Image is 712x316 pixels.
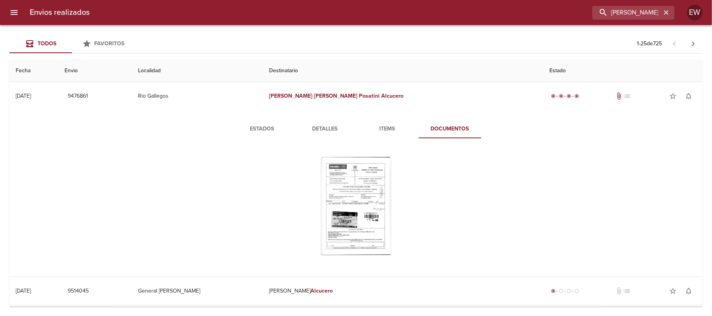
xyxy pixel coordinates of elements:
[687,5,703,20] div: EW
[549,287,581,295] div: Generado
[65,284,92,298] button: 9514045
[236,124,289,134] span: Estados
[9,34,135,53] div: Tabs Envios
[16,287,31,294] div: [DATE]
[623,92,631,100] span: No tiene pedido asociado
[310,287,333,294] em: Alcucero
[559,94,563,98] span: radio_button_checked
[68,286,89,296] span: 9514045
[263,277,543,305] td: [PERSON_NAME]
[592,6,661,20] input: buscar
[132,82,263,110] td: Rio Gallegos
[5,3,23,22] button: menu
[58,60,132,82] th: Envio
[669,92,677,100] span: star_border
[567,289,571,293] span: radio_button_unchecked
[298,124,352,134] span: Detalles
[543,60,703,82] th: Estado
[637,40,662,48] p: 1 - 25 de 725
[16,93,31,99] div: [DATE]
[314,93,357,99] em: [PERSON_NAME]
[574,94,579,98] span: radio_button_checked
[30,6,90,19] h6: Envios realizados
[423,124,477,134] span: Documentos
[361,124,414,134] span: Items
[321,157,391,255] div: Arir imagen
[65,89,91,104] button: 9476861
[38,40,56,47] span: Todos
[359,93,380,99] em: Posatini
[665,88,681,104] button: Agregar a favoritos
[681,88,696,104] button: Activar notificaciones
[665,283,681,299] button: Agregar a favoritos
[551,94,556,98] span: radio_button_checked
[231,120,481,138] div: Tabs detalle de guia
[381,93,404,99] em: Alcucero
[685,92,692,100] span: notifications_none
[574,289,579,293] span: radio_button_unchecked
[559,289,563,293] span: radio_button_unchecked
[132,60,263,82] th: Localidad
[263,60,543,82] th: Destinatario
[685,287,692,295] span: notifications_none
[269,93,313,99] em: [PERSON_NAME]
[95,40,125,47] span: Favoritos
[9,60,58,82] th: Fecha
[681,283,696,299] button: Activar notificaciones
[551,289,556,293] span: radio_button_checked
[132,277,263,305] td: General [PERSON_NAME]
[68,91,88,101] span: 9476861
[615,92,623,100] span: Tiene documentos adjuntos
[623,287,631,295] span: No tiene pedido asociado
[615,287,623,295] span: No tiene documentos adjuntos
[669,287,677,295] span: star_border
[567,94,571,98] span: radio_button_checked
[549,92,581,100] div: Entregado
